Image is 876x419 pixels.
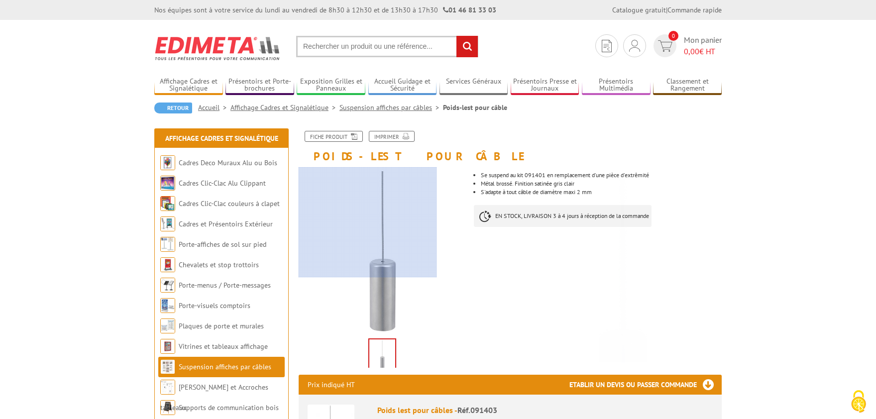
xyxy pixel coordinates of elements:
a: Catalogue gratuit [612,5,666,14]
div: Nos équipes sont à votre service du lundi au vendredi de 8h30 à 12h30 et de 13h30 à 17h30 [154,5,496,15]
img: devis rapide [602,40,612,52]
a: Affichage Cadres et Signalétique [154,77,223,94]
input: Rechercher un produit ou une référence... [296,36,478,57]
h3: Etablir un devis ou passer commande [569,375,722,395]
div: Poids lest pour câbles - [377,405,713,416]
a: Commande rapide [667,5,722,14]
a: Fiche produit [305,131,363,142]
a: devis rapide 0 Mon panier 0,00€ HT [651,34,722,57]
a: Accueil Guidage et Sécurité [368,77,437,94]
span: Réf.091403 [457,405,497,415]
a: Affichage Cadres et Signalétique [165,134,278,143]
input: rechercher [456,36,478,57]
a: Porte-affiches de sol sur pied [179,240,266,249]
a: Retour [154,103,192,113]
a: Présentoirs Presse et Journaux [511,77,579,94]
a: Imprimer [369,131,415,142]
img: Vitrines et tableaux affichage [160,339,175,354]
a: Suspension affiches par câbles [179,362,271,371]
img: Chevalets et stop trottoirs [160,257,175,272]
a: Cadres Clic-Clac Alu Clippant [179,179,266,188]
a: Accueil [198,103,230,112]
button: Cookies (fenêtre modale) [841,385,876,419]
a: Suspension affiches par câbles [339,103,443,112]
a: Plaques de porte et murales [179,321,264,330]
a: Classement et Rangement [653,77,722,94]
span: Mon panier [684,34,722,57]
img: Cadres Clic-Clac couleurs à clapet [160,196,175,211]
img: suspendus_par_cables_091403_1.jpg [369,339,395,370]
a: Porte-visuels comptoirs [179,301,250,310]
a: Exposition Grilles et Panneaux [297,77,365,94]
span: 0 [668,31,678,41]
a: [PERSON_NAME] et Accroches tableaux [160,383,268,412]
span: € HT [684,46,722,57]
a: Affichage Cadres et Signalétique [230,103,339,112]
a: Porte-menus / Porte-messages [179,281,271,290]
img: devis rapide [658,40,672,52]
div: | [612,5,722,15]
a: Présentoirs et Porte-brochures [225,77,294,94]
img: Plaques de porte et murales [160,318,175,333]
img: Cimaises et Accroches tableaux [160,380,175,395]
img: Porte-menus / Porte-messages [160,278,175,293]
li: Poids-lest pour câble [443,103,507,112]
a: Cadres Clic-Clac couleurs à clapet [179,199,280,208]
img: Cadres Deco Muraux Alu ou Bois [160,155,175,170]
a: Chevalets et stop trottoirs [179,260,259,269]
img: Cookies (fenêtre modale) [846,389,871,414]
img: Porte-visuels comptoirs [160,298,175,313]
a: Cadres et Présentoirs Extérieur [179,219,273,228]
img: Edimeta [154,30,281,67]
img: devis rapide [629,40,640,52]
img: Cadres Clic-Clac Alu Clippant [160,176,175,191]
a: Présentoirs Multimédia [582,77,651,94]
span: 0,00 [684,46,699,56]
p: Prix indiqué HT [308,375,355,395]
a: Cadres Deco Muraux Alu ou Bois [179,158,277,167]
img: Porte-affiches de sol sur pied [160,237,175,252]
img: Cadres et Présentoirs Extérieur [160,216,175,231]
img: Suspension affiches par câbles [160,359,175,374]
a: Services Généraux [439,77,508,94]
strong: 01 46 81 33 03 [443,5,496,14]
a: Vitrines et tableaux affichage [179,342,268,351]
a: Supports de communication bois [179,403,279,412]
